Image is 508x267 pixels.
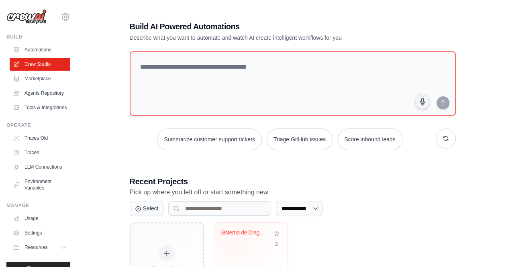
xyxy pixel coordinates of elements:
[272,229,281,238] button: Add to favorites
[6,34,70,40] div: Build
[10,161,70,173] a: LLM Connections
[267,128,333,150] button: Triage GitHub issues
[337,128,402,150] button: Score inbound leads
[10,43,70,56] a: Automations
[10,72,70,85] a: Marketplace
[6,202,70,209] div: Manage
[10,226,70,239] a: Settings
[272,240,281,248] button: Delete project
[10,87,70,100] a: Agents Repository
[10,175,70,194] a: Environment Variables
[220,229,269,236] div: Sistema de Diagnostico Digital Multi-Industria
[130,21,400,32] h1: Build AI Powered Automations
[130,201,164,216] button: Select
[10,101,70,114] a: Tools & Integrations
[468,228,508,267] iframe: Chat Widget
[10,146,70,159] a: Traces
[24,244,47,251] span: Resources
[10,132,70,145] a: Traces Old
[130,34,400,42] p: Describe what you want to automate and watch AI create intelligent workflows for you
[130,187,456,198] p: Pick up where you left off or start something new
[10,212,70,225] a: Usage
[6,9,47,24] img: Logo
[130,176,456,187] h3: Recent Projects
[157,128,261,150] button: Summarize customer support tickets
[436,128,456,149] button: Get new suggestions
[6,122,70,128] div: Operate
[415,94,430,109] button: Click to speak your automation idea
[10,241,70,254] button: Resources
[10,58,70,71] a: Crew Studio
